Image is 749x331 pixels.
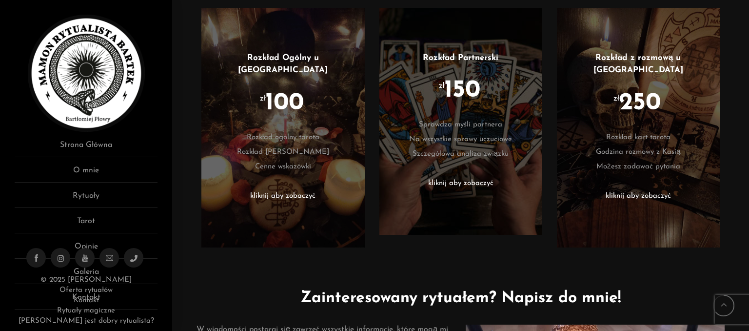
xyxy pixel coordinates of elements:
[394,132,528,147] li: Na wszystkie sprawy uczuciowe
[15,139,158,157] a: Strona Główna
[394,118,528,132] li: Sprawdza myśli partnera
[444,79,480,103] span: 150
[15,165,158,183] a: O mnie
[572,145,705,160] li: Godzina rozmowy z Kasią
[216,145,350,160] li: Rozkład [PERSON_NAME]
[216,189,350,204] li: kliknij aby zobaczyć
[265,91,304,116] span: 100
[394,176,528,191] li: kliknij aby zobaczyć
[572,160,705,174] li: Możesz zadawać pytania
[28,15,145,132] img: Rytualista Bartek
[19,317,154,325] a: [PERSON_NAME] jest dobry rytualista?
[572,130,705,145] li: Rozkład kart tarota
[260,94,266,103] sup: zł
[216,160,350,174] li: Cenne wskazówki
[439,82,445,90] sup: zł
[593,54,683,75] a: Rozkład z rozmową u [GEOGRAPHIC_DATA]
[15,215,158,233] a: Tarot
[394,147,528,162] li: Szczegółowa analiza związku
[216,130,350,145] li: Rozkład ogólny tarota
[613,94,619,103] sup: zł
[423,54,498,62] a: Rozkład Partnerski
[57,307,115,314] a: Rytuały magiczne
[619,91,661,116] span: 250
[238,54,328,75] a: Rozkład Ogólny u [GEOGRAPHIC_DATA]
[15,190,158,208] a: Rytuały
[197,287,725,310] h1: Zainteresowany rytuałem? Napisz do mnie!
[74,297,99,304] a: Kontakt
[15,241,158,259] a: Opinie
[572,189,705,204] li: kliknij aby zobaczyć
[59,287,112,294] a: Oferta rytuałów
